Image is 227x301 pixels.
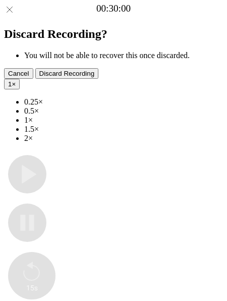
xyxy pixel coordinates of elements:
[4,27,223,41] h2: Discard Recording?
[8,80,12,88] span: 1
[24,134,223,143] li: 2×
[24,107,223,116] li: 0.5×
[24,125,223,134] li: 1.5×
[24,51,223,60] li: You will not be able to recover this once discarded.
[24,97,223,107] li: 0.25×
[24,116,223,125] li: 1×
[96,3,131,14] a: 00:30:00
[4,68,33,79] button: Cancel
[4,79,20,89] button: 1×
[35,68,99,79] button: Discard Recording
